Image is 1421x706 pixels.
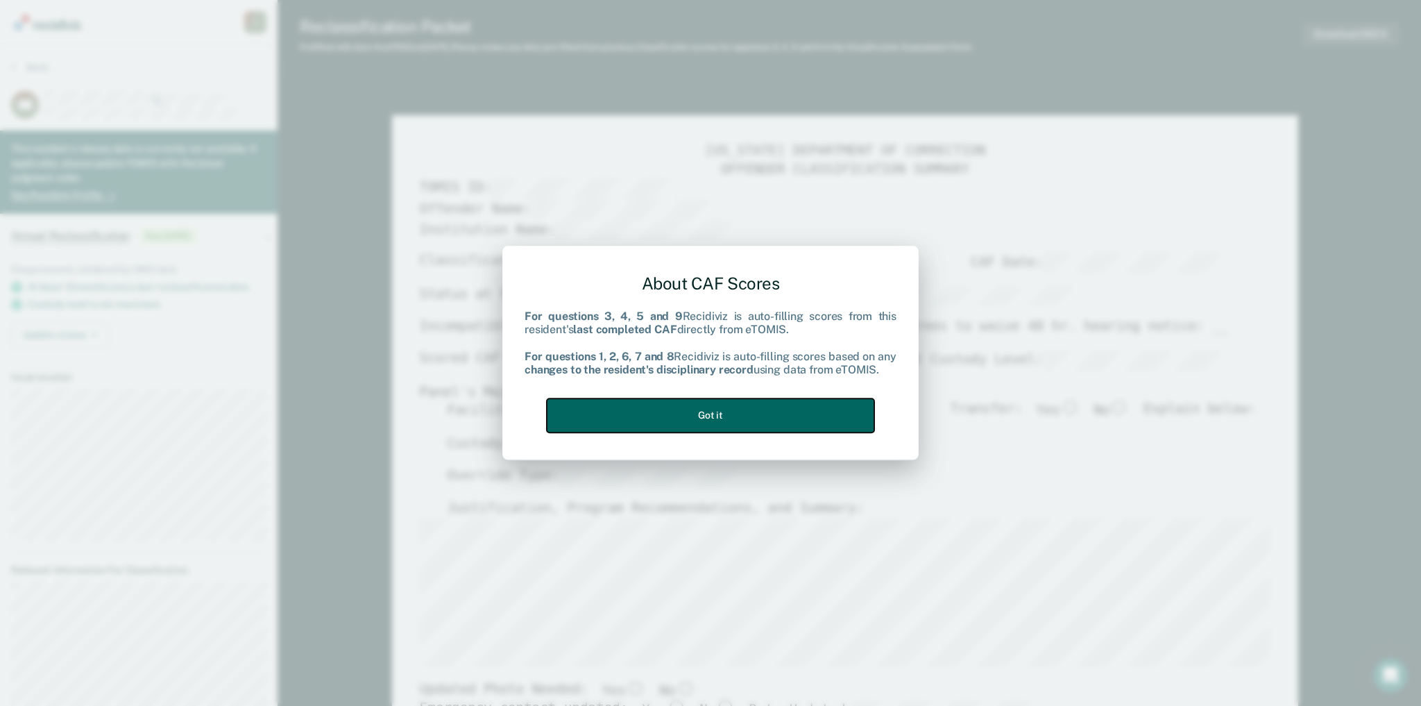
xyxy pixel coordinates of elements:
[547,398,874,432] button: Got it
[525,350,674,363] b: For questions 1, 2, 6, 7 and 8
[525,363,754,376] b: changes to the resident's disciplinary record
[525,262,896,305] div: About CAF Scores
[525,310,683,323] b: For questions 3, 4, 5 and 9
[573,323,677,337] b: last completed CAF
[525,310,896,377] div: Recidiviz is auto-filling scores from this resident's directly from eTOMIS. Recidiviz is auto-fil...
